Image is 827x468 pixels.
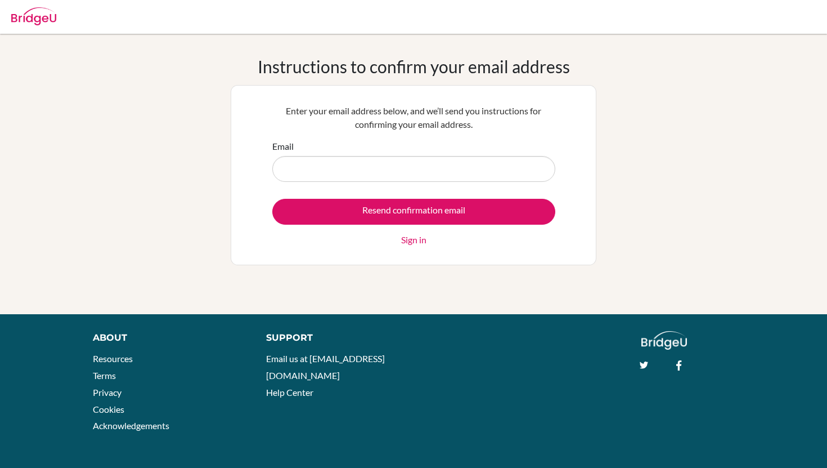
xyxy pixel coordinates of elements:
[641,331,687,350] img: logo_white@2x-f4f0deed5e89b7ecb1c2cc34c3e3d731f90f0f143d5ea2071677605dd97b5244.png
[93,420,169,431] a: Acknowledgements
[93,370,116,381] a: Terms
[266,331,402,345] div: Support
[11,7,56,25] img: Bridge-U
[266,387,313,398] a: Help Center
[93,404,124,414] a: Cookies
[272,104,555,131] p: Enter your email address below, and we’ll send you instructions for confirming your email address.
[272,140,294,153] label: Email
[93,353,133,364] a: Resources
[93,331,241,345] div: About
[258,56,570,77] h1: Instructions to confirm your email address
[401,233,426,247] a: Sign in
[272,199,555,225] input: Resend confirmation email
[93,387,122,398] a: Privacy
[266,353,385,381] a: Email us at [EMAIL_ADDRESS][DOMAIN_NAME]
